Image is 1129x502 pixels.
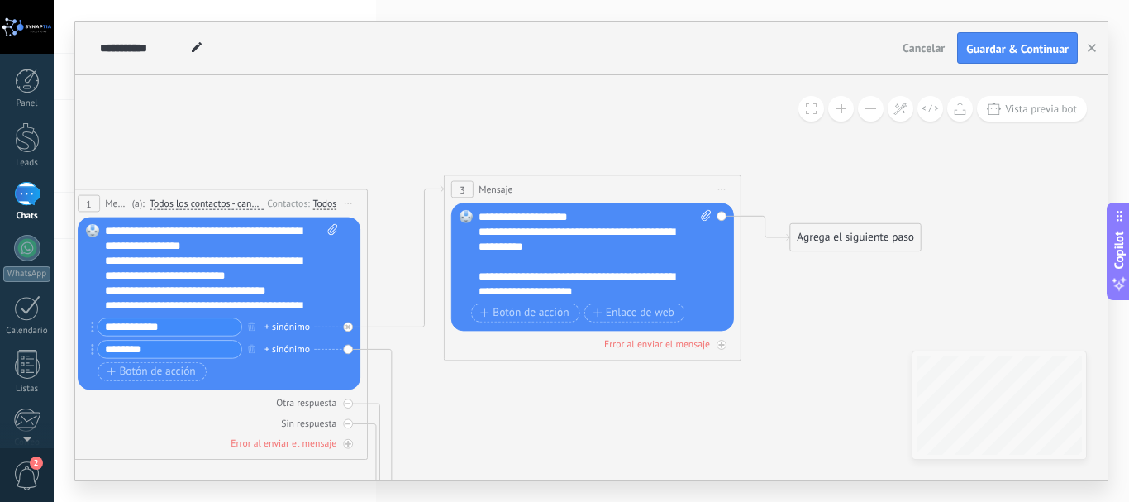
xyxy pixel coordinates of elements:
span: (a): [132,196,145,210]
span: Enlace de web [593,307,674,318]
span: Botón de acción [107,366,196,377]
span: Cancelar [903,41,945,55]
span: Copilot [1111,231,1127,269]
div: Panel [3,98,51,109]
button: Botón de acción [98,362,206,381]
span: Mensaje [105,196,128,210]
span: Guardar & Continuar [966,43,1069,55]
div: WhatsApp [3,266,50,282]
div: Otra respuesta [276,397,336,409]
div: Leads [3,158,51,169]
button: Guardar & Continuar [957,32,1078,64]
div: Chats [3,211,51,222]
div: Error al enviar el mensaje [231,437,336,449]
span: Vista previa bot [1005,102,1077,116]
span: 3 [460,184,464,196]
span: Mensaje [479,182,512,196]
span: 2 [30,457,43,470]
div: + sinónimo [264,342,310,356]
div: Calendario [3,326,51,337]
button: Botón de acción [471,304,579,323]
span: Todos los contactos - canales seleccionados [150,198,264,209]
button: Vista previa bot [977,96,1087,122]
button: Cancelar [896,36,951,60]
button: Enlace de web [584,304,685,323]
div: Agrega el siguiente paso [790,226,921,251]
div: Todos [312,198,336,209]
div: Listas [3,384,51,394]
div: Sin respuesta [281,417,336,429]
div: Contactos: [267,196,312,210]
div: + sinónimo [264,319,310,334]
div: Error al enviar el mensaje [604,337,710,350]
span: Botón de acción [480,307,569,318]
span: 1 [86,198,91,210]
